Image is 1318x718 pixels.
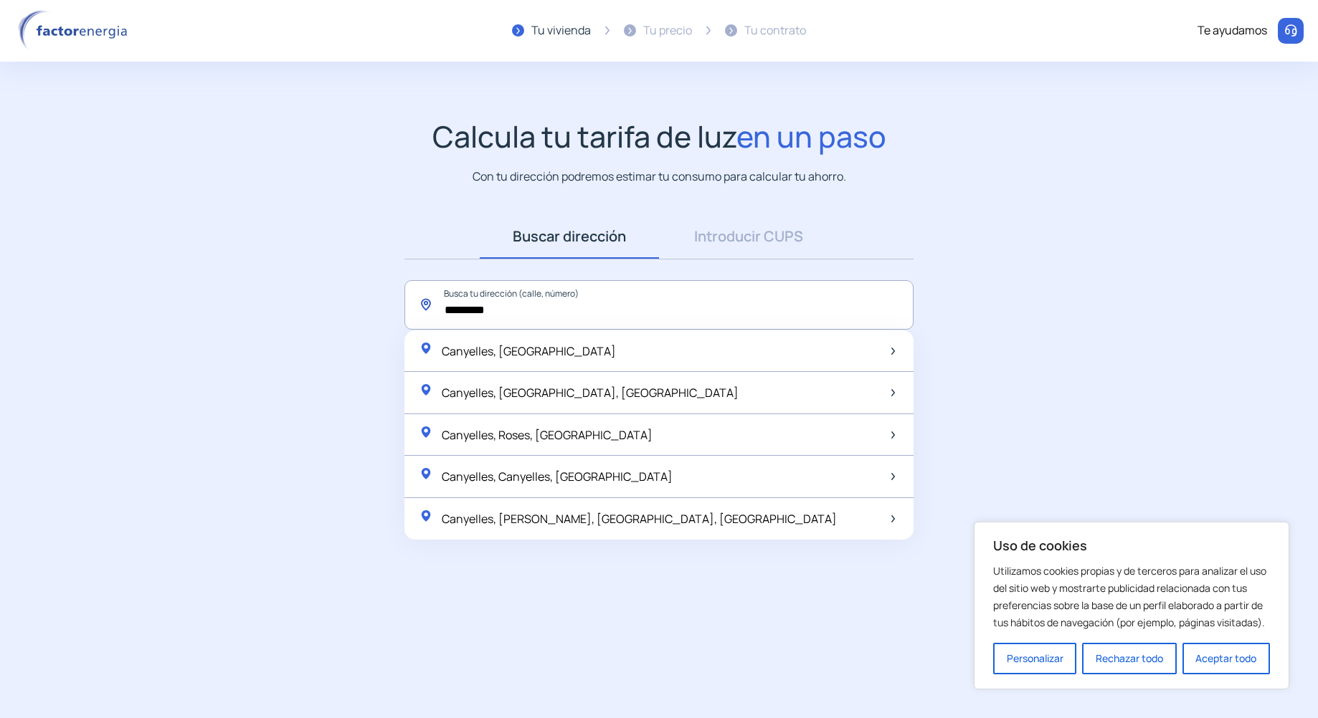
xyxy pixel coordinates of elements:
[891,515,895,522] img: arrow-next-item.svg
[736,116,886,156] span: en un paso
[643,21,692,40] div: Tu precio
[993,643,1076,674] button: Personalizar
[891,348,895,355] img: arrow-next-item.svg
[1198,21,1267,40] div: Te ayudamos
[1284,24,1298,38] img: llamar
[419,425,433,439] img: location-pin-green.svg
[419,466,433,481] img: location-pin-green.svg
[744,21,806,40] div: Tu contrato
[442,427,653,443] span: Canyelles, Roses, [GEOGRAPHIC_DATA]
[993,537,1270,554] p: Uso de cookies
[1082,643,1176,674] button: Rechazar todo
[974,522,1289,689] div: Uso de cookies
[480,214,659,259] a: Buscar dirección
[432,119,886,154] h1: Calcula tu tarifa de luz
[419,341,433,355] img: location-pin-green.svg
[891,473,895,480] img: arrow-next-item.svg
[442,469,673,484] span: Canyelles, Canyelles, [GEOGRAPHIC_DATA]
[442,511,837,527] span: Canyelles, [PERSON_NAME], [GEOGRAPHIC_DATA], [GEOGRAPHIC_DATA]
[1182,643,1270,674] button: Aceptar todo
[891,431,895,439] img: arrow-next-item.svg
[473,168,846,186] p: Con tu dirección podremos estimar tu consumo para calcular tu ahorro.
[419,509,433,523] img: location-pin-green.svg
[891,389,895,396] img: arrow-next-item.svg
[442,385,739,401] span: Canyelles, [GEOGRAPHIC_DATA], [GEOGRAPHIC_DATA]
[442,343,616,359] span: Canyelles, [GEOGRAPHIC_DATA]
[659,214,838,259] a: Introducir CUPS
[14,10,136,52] img: logo factor
[993,563,1270,631] p: Utilizamos cookies propias y de terceros para analizar el uso del sitio web y mostrarte publicida...
[531,21,591,40] div: Tu vivienda
[419,383,433,397] img: location-pin-green.svg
